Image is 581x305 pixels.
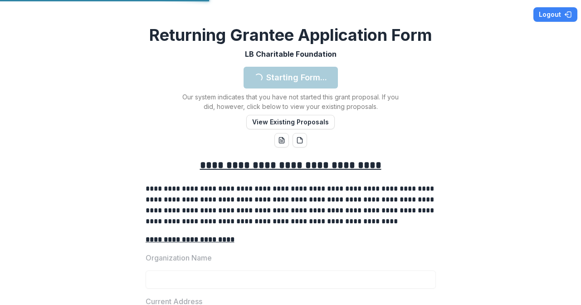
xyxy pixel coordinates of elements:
[533,7,577,22] button: Logout
[149,25,432,45] h2: Returning Grantee Application Form
[146,252,212,263] p: Organization Name
[245,49,337,59] p: LB Charitable Foundation
[177,92,404,111] p: Our system indicates that you have not started this grant proposal. If you did, however, click be...
[246,115,335,129] button: View Existing Proposals
[274,133,289,148] button: word-download
[293,133,307,148] button: pdf-download
[244,67,338,89] button: Starting Form...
